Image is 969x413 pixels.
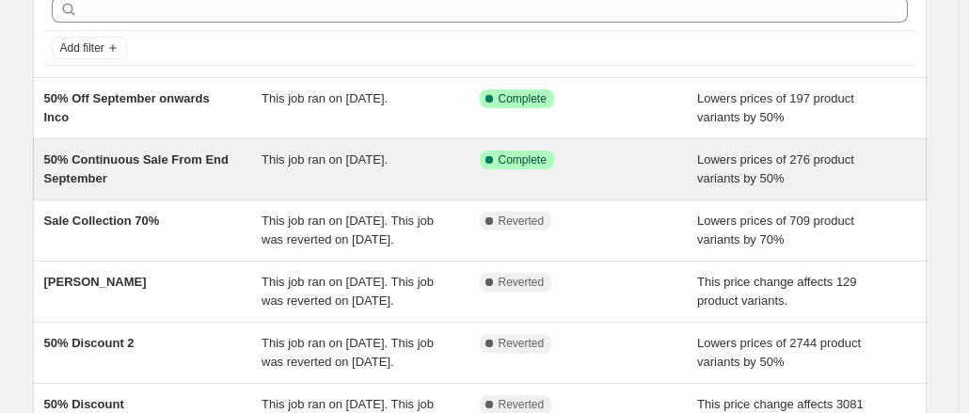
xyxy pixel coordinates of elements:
[52,37,127,59] button: Add filter
[499,397,545,412] span: Reverted
[499,214,545,229] span: Reverted
[262,214,434,246] span: This job ran on [DATE]. This job was reverted on [DATE].
[697,91,854,124] span: Lowers prices of 197 product variants by 50%
[44,275,147,289] span: [PERSON_NAME]
[499,91,547,106] span: Complete
[44,336,135,350] span: 50% Discount 2
[499,152,547,167] span: Complete
[44,152,229,185] span: 50% Continuous Sale From End September
[697,152,854,185] span: Lowers prices of 276 product variants by 50%
[44,397,124,411] span: 50% Discount
[262,275,434,308] span: This job ran on [DATE]. This job was reverted on [DATE].
[262,152,388,167] span: This job ran on [DATE].
[499,275,545,290] span: Reverted
[697,275,857,308] span: This price change affects 129 product variants.
[60,40,104,56] span: Add filter
[262,91,388,105] span: This job ran on [DATE].
[44,214,160,228] span: Sale Collection 70%
[697,214,854,246] span: Lowers prices of 709 product variants by 70%
[262,336,434,369] span: This job ran on [DATE]. This job was reverted on [DATE].
[499,336,545,351] span: Reverted
[44,91,210,124] span: 50% Off September onwards Inco
[697,336,861,369] span: Lowers prices of 2744 product variants by 50%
